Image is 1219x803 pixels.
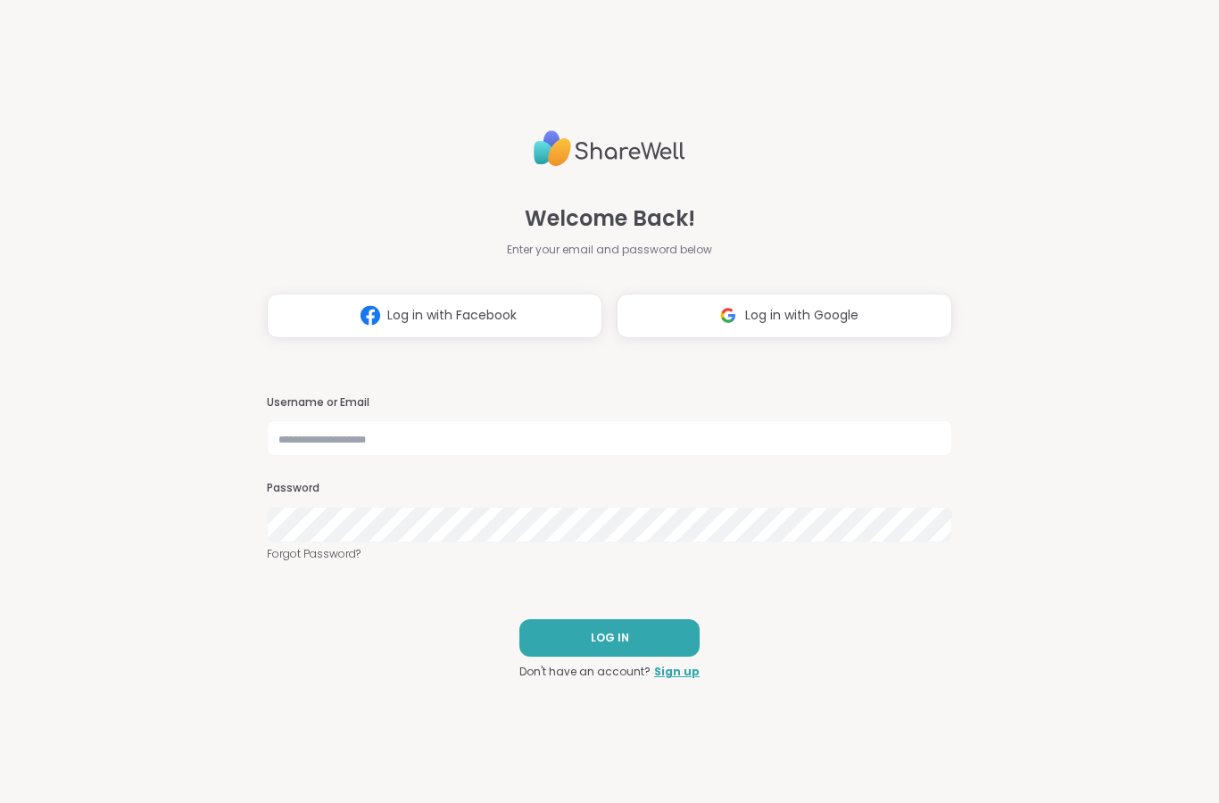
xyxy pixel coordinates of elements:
button: Log in with Google [617,294,952,338]
a: Forgot Password? [267,546,952,562]
span: Log in with Google [745,306,858,325]
span: Welcome Back! [525,203,695,235]
h3: Username or Email [267,395,952,410]
span: Enter your email and password below [507,242,712,258]
span: Log in with Facebook [387,306,517,325]
h3: Password [267,481,952,496]
img: ShareWell Logo [534,123,685,174]
img: ShareWell Logomark [711,299,745,332]
button: LOG IN [519,619,700,657]
a: Sign up [654,664,700,680]
span: LOG IN [591,630,629,646]
button: Log in with Facebook [267,294,602,338]
span: Don't have an account? [519,664,651,680]
img: ShareWell Logomark [353,299,387,332]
